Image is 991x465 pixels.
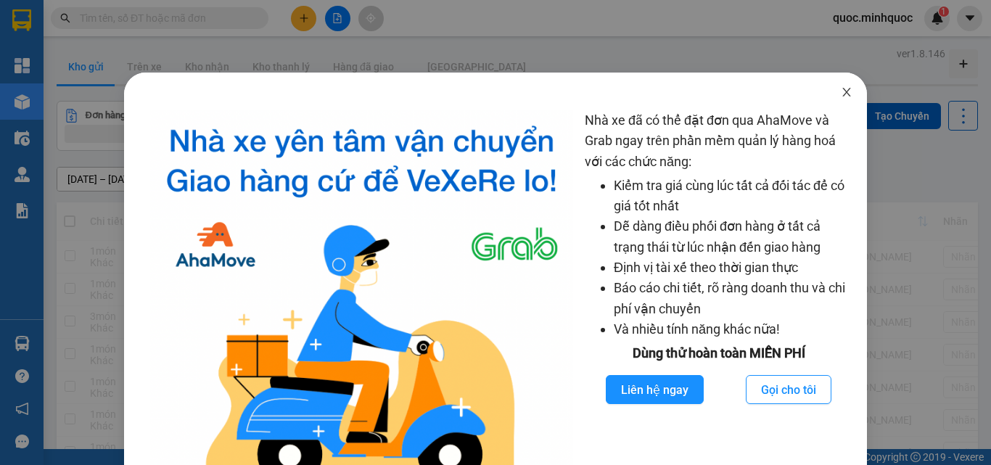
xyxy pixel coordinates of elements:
[746,375,831,404] button: Gọi cho tôi
[614,319,852,340] li: Và nhiều tính năng khác nữa!
[614,216,852,258] li: Dễ dàng điều phối đơn hàng ở tất cả trạng thái từ lúc nhận đến giao hàng
[614,278,852,319] li: Báo cáo chi tiết, rõ ràng doanh thu và chi phí vận chuyển
[841,86,852,98] span: close
[621,381,688,399] span: Liên hệ ngay
[614,176,852,217] li: Kiểm tra giá cùng lúc tất cả đối tác để có giá tốt nhất
[826,73,867,113] button: Close
[761,381,816,399] span: Gọi cho tôi
[585,343,852,363] div: Dùng thử hoàn toàn MIỄN PHÍ
[614,258,852,278] li: Định vị tài xế theo thời gian thực
[606,375,704,404] button: Liên hệ ngay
